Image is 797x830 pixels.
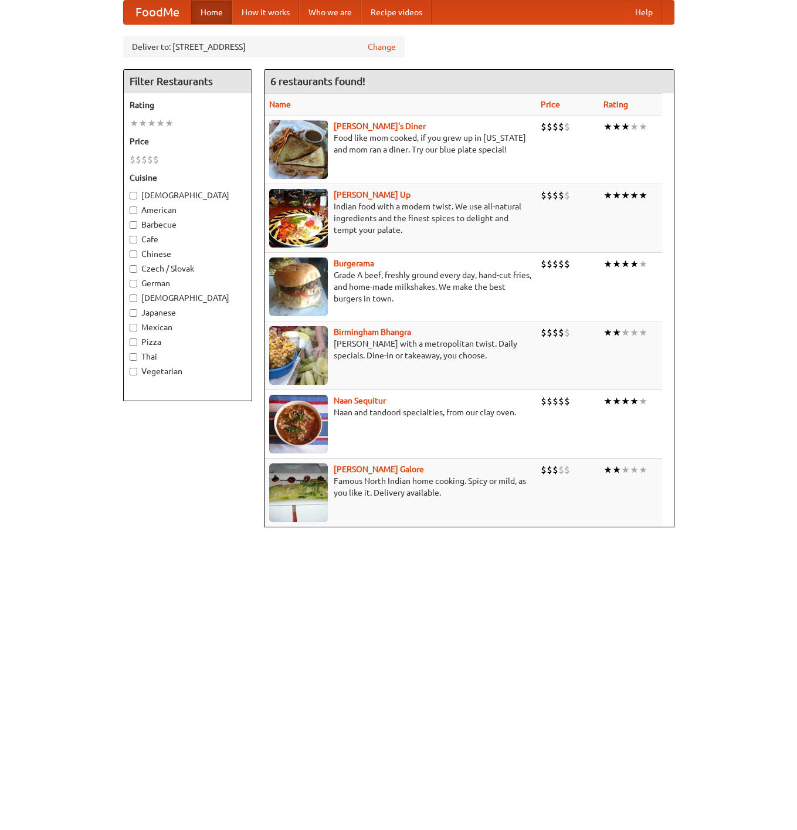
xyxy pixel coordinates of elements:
[621,395,630,408] li: ★
[269,475,531,499] p: Famous North Indian home cooking. Spicy or mild, as you like it. Delivery available.
[558,189,564,202] li: $
[130,353,137,361] input: Thai
[147,153,153,166] li: $
[130,321,246,333] label: Mexican
[138,117,147,130] li: ★
[639,395,647,408] li: ★
[269,269,531,304] p: Grade A beef, freshly ground every day, hand-cut fries, and home-made milkshakes. We make the bes...
[541,189,547,202] li: $
[558,463,564,476] li: $
[630,120,639,133] li: ★
[603,258,612,270] li: ★
[191,1,232,24] a: Home
[269,258,328,316] img: burgerama.jpg
[603,463,612,476] li: ★
[334,259,374,268] a: Burgerama
[564,120,570,133] li: $
[603,189,612,202] li: ★
[552,189,558,202] li: $
[130,99,246,111] h5: Rating
[639,258,647,270] li: ★
[130,277,246,289] label: German
[156,117,165,130] li: ★
[124,70,252,93] h4: Filter Restaurants
[621,258,630,270] li: ★
[130,368,137,375] input: Vegetarian
[334,190,411,199] a: [PERSON_NAME] Up
[269,100,291,109] a: Name
[547,120,552,133] li: $
[541,100,560,109] a: Price
[232,1,299,24] a: How it works
[541,120,547,133] li: $
[552,258,558,270] li: $
[334,465,424,474] b: [PERSON_NAME] Galore
[630,463,639,476] li: ★
[564,463,570,476] li: $
[130,117,138,130] li: ★
[558,120,564,133] li: $
[141,153,147,166] li: $
[558,395,564,408] li: $
[552,463,558,476] li: $
[639,120,647,133] li: ★
[130,219,246,231] label: Barbecue
[269,120,328,179] img: sallys.jpg
[130,172,246,184] h5: Cuisine
[612,395,621,408] li: ★
[621,189,630,202] li: ★
[130,294,137,302] input: [DEMOGRAPHIC_DATA]
[135,153,141,166] li: $
[269,326,328,385] img: bhangra.jpg
[630,258,639,270] li: ★
[130,221,137,229] input: Barbecue
[153,153,159,166] li: $
[552,120,558,133] li: $
[612,326,621,339] li: ★
[621,120,630,133] li: ★
[541,258,547,270] li: $
[334,121,426,131] a: [PERSON_NAME]'s Diner
[612,120,621,133] li: ★
[130,336,246,348] label: Pizza
[147,117,156,130] li: ★
[270,76,365,87] ng-pluralize: 6 restaurants found!
[123,36,405,57] div: Deliver to: [STREET_ADDRESS]
[130,236,137,243] input: Cafe
[541,395,547,408] li: $
[269,463,328,522] img: currygalore.jpg
[130,307,246,319] label: Japanese
[630,326,639,339] li: ★
[626,1,662,24] a: Help
[130,250,137,258] input: Chinese
[165,117,174,130] li: ★
[368,41,396,53] a: Change
[130,309,137,317] input: Japanese
[130,248,246,260] label: Chinese
[547,258,552,270] li: $
[130,206,137,214] input: American
[630,189,639,202] li: ★
[552,395,558,408] li: $
[547,395,552,408] li: $
[130,292,246,304] label: [DEMOGRAPHIC_DATA]
[269,201,531,236] p: Indian food with a modern twist. We use all-natural ingredients and the finest spices to delight ...
[130,338,137,346] input: Pizza
[612,258,621,270] li: ★
[552,326,558,339] li: $
[130,351,246,363] label: Thai
[130,324,137,331] input: Mexican
[124,1,191,24] a: FoodMe
[639,189,647,202] li: ★
[334,327,411,337] a: Birmingham Bhangra
[621,326,630,339] li: ★
[630,395,639,408] li: ★
[269,132,531,155] p: Food like mom cooked, if you grew up in [US_STATE] and mom ran a diner. Try our blue plate special!
[269,189,328,248] img: curryup.jpg
[612,189,621,202] li: ★
[130,153,135,166] li: $
[621,463,630,476] li: ★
